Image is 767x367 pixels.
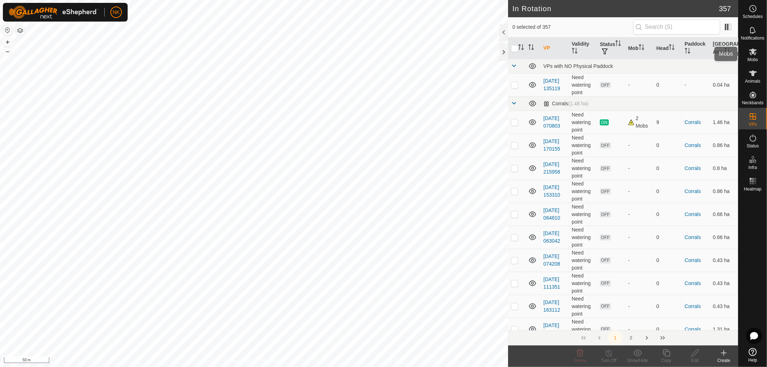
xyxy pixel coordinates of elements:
[540,37,569,59] th: VP
[724,49,730,55] p-sorticon: Activate to sort
[653,37,682,59] th: Head
[628,280,651,287] div: -
[710,203,738,226] td: 0.66 ha
[685,49,690,55] p-sorticon: Activate to sort
[608,331,622,345] button: 1
[639,45,644,51] p-sorticon: Activate to sort
[743,14,763,19] span: Schedules
[594,357,623,364] div: Turn Off
[600,119,608,125] span: ON
[600,303,611,309] span: OFF
[569,203,597,226] td: Need watering point
[3,38,12,46] button: +
[569,134,597,157] td: Need watering point
[543,63,735,69] div: VPs with NO Physical Paddock
[543,253,560,267] a: [DATE] 074208
[653,226,682,249] td: 0
[653,111,682,134] td: 9
[113,9,119,16] span: NK
[653,249,682,272] td: 0
[543,322,560,336] a: [DATE] 175904
[628,234,651,241] div: -
[685,257,701,263] a: Corrals
[628,303,651,310] div: -
[685,211,701,217] a: Corrals
[685,165,701,171] a: Corrals
[623,357,652,364] div: Show/Hide
[9,6,99,19] img: Gallagher Logo
[628,211,651,218] div: -
[653,318,682,341] td: 0
[710,318,738,341] td: 1.31 ha
[569,37,597,59] th: Validity
[685,188,701,194] a: Corrals
[682,73,710,96] td: -
[719,3,731,14] span: 357
[628,142,651,149] div: -
[512,4,719,13] h2: In Rotation
[600,234,611,240] span: OFF
[747,144,759,148] span: Status
[543,78,560,91] a: [DATE] 135119
[652,357,681,364] div: Copy
[628,81,651,89] div: -
[628,188,651,195] div: -
[543,101,588,107] div: Corrals
[3,26,12,35] button: Reset Map
[709,357,738,364] div: Create
[710,249,738,272] td: 0.43 ha
[669,45,675,51] p-sorticon: Activate to sort
[710,272,738,295] td: 0.43 ha
[710,226,738,249] td: 0.66 ha
[543,207,560,221] a: [DATE] 064810
[685,142,701,148] a: Corrals
[653,134,682,157] td: 0
[628,257,651,264] div: -
[512,23,633,31] span: 0 selected of 357
[569,157,597,180] td: Need watering point
[574,358,586,363] span: Delete
[628,165,651,172] div: -
[710,73,738,96] td: 0.04 ha
[543,138,560,152] a: [DATE] 170155
[16,26,24,35] button: Map Layers
[710,295,738,318] td: 0.43 ha
[653,157,682,180] td: 0
[615,41,621,47] p-sorticon: Activate to sort
[600,82,611,88] span: OFF
[748,358,757,362] span: Help
[568,101,588,106] span: (1.48 ha)
[569,111,597,134] td: Need watering point
[543,230,560,244] a: [DATE] 063042
[261,358,282,364] a: Contact Us
[569,272,597,295] td: Need watering point
[710,37,738,59] th: [GEOGRAPHIC_DATA] Area
[226,358,253,364] a: Privacy Policy
[748,165,757,170] span: Infra
[569,249,597,272] td: Need watering point
[624,331,638,345] button: 2
[710,180,738,203] td: 0.86 ha
[742,101,763,105] span: Neckbands
[569,180,597,203] td: Need watering point
[600,211,611,217] span: OFF
[600,188,611,194] span: OFF
[685,234,701,240] a: Corrals
[739,345,767,365] a: Help
[710,134,738,157] td: 0.86 ha
[543,276,560,290] a: [DATE] 111351
[653,203,682,226] td: 0
[600,165,611,171] span: OFF
[656,331,670,345] button: Last Page
[744,187,762,191] span: Heatmap
[710,111,738,134] td: 1.46 ha
[748,58,758,62] span: Mobs
[600,142,611,148] span: OFF
[600,280,611,286] span: OFF
[600,257,611,263] span: OFF
[625,37,654,59] th: Mob
[543,184,560,198] a: [DATE] 153310
[518,45,524,51] p-sorticon: Activate to sort
[653,180,682,203] td: 0
[681,357,709,364] div: Edit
